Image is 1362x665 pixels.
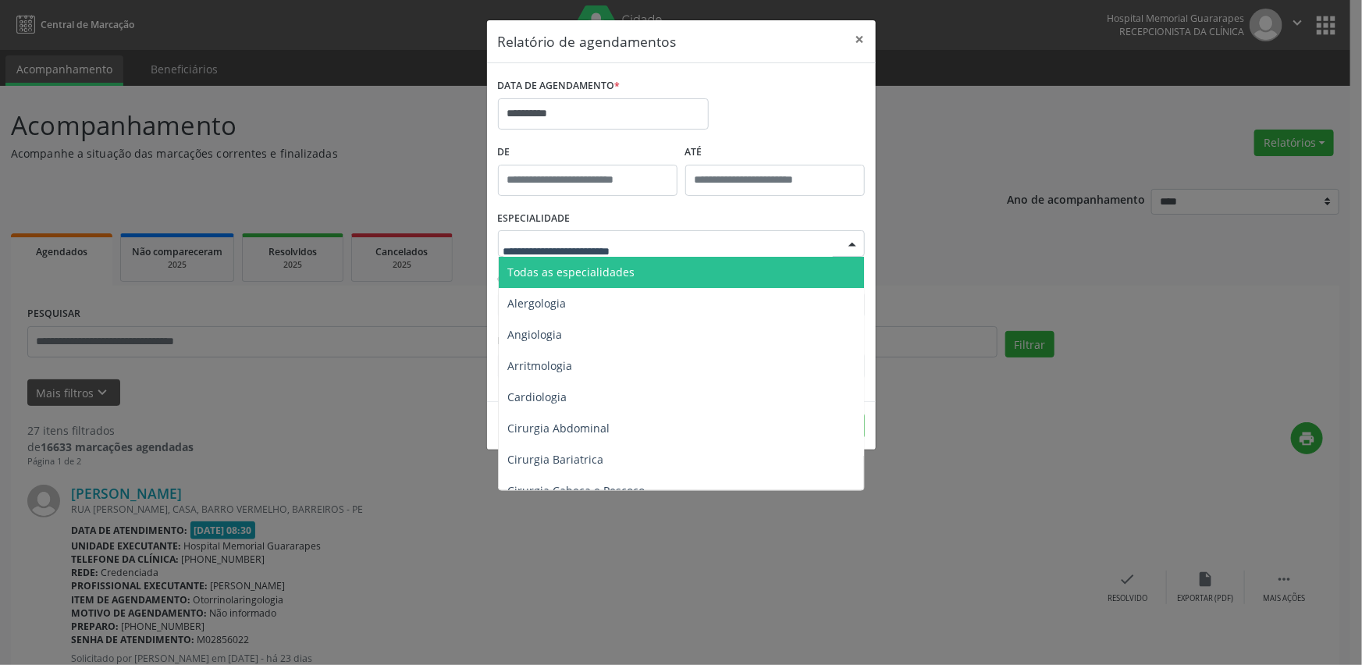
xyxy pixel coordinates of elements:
[508,483,645,498] span: Cirurgia Cabeça e Pescoço
[508,389,567,404] span: Cardiologia
[845,20,876,59] button: Close
[498,31,677,52] h5: Relatório de agendamentos
[498,140,677,165] label: De
[508,327,563,342] span: Angiologia
[508,296,567,311] span: Alergologia
[508,265,635,279] span: Todas as especialidades
[508,421,610,436] span: Cirurgia Abdominal
[498,207,571,231] label: ESPECIALIDADE
[508,452,604,467] span: Cirurgia Bariatrica
[685,140,865,165] label: ATÉ
[498,74,621,98] label: DATA DE AGENDAMENTO
[508,358,573,373] span: Arritmologia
